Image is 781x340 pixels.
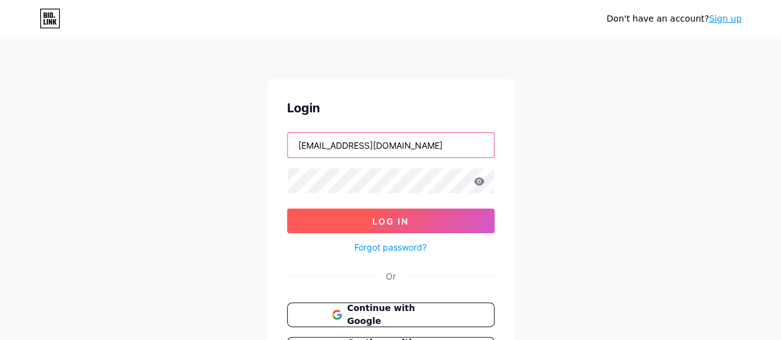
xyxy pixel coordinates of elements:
[386,270,396,283] div: Or
[709,14,741,23] a: Sign up
[606,12,741,25] div: Don't have an account?
[287,209,495,233] button: Log In
[287,302,495,327] button: Continue with Google
[354,241,427,254] a: Forgot password?
[347,302,449,328] span: Continue with Google
[287,99,495,117] div: Login
[288,133,494,157] input: Username
[372,216,409,226] span: Log In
